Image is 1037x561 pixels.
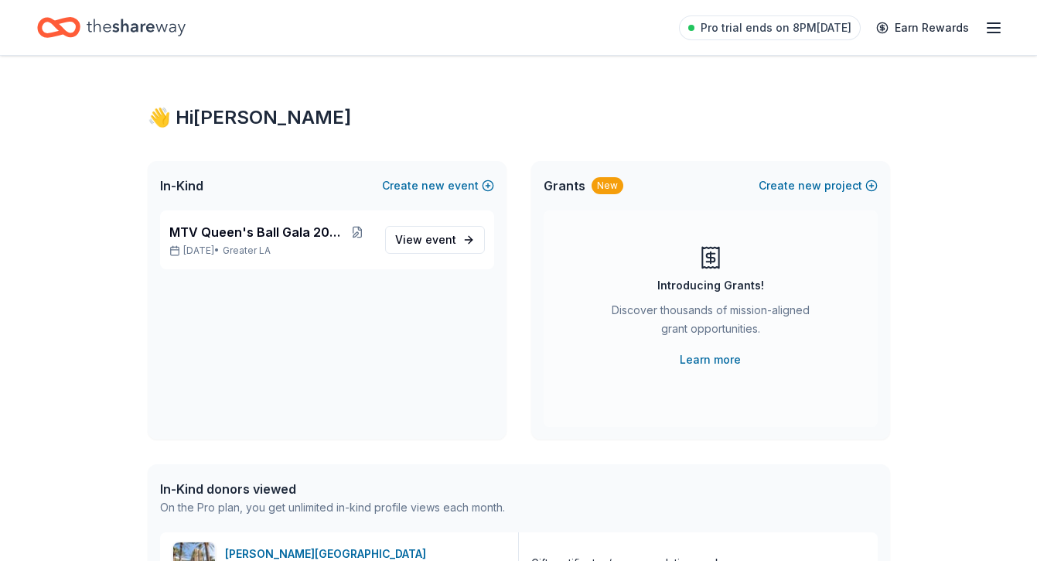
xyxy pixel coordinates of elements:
a: Home [37,9,186,46]
div: In-Kind donors viewed [160,480,505,498]
span: Pro trial ends on 8PM[DATE] [701,19,851,37]
span: View [395,231,456,249]
span: Greater LA [223,245,271,257]
div: Introducing Grants! [657,276,764,295]
span: MTV Queen's Ball Gala 2026 [169,223,343,241]
button: Createnewproject [759,176,878,195]
p: [DATE] • [169,245,373,257]
a: View event [385,226,485,254]
a: Pro trial ends on 8PM[DATE] [679,15,861,40]
button: Createnewevent [382,176,494,195]
span: new [421,176,445,195]
span: new [798,176,821,195]
div: Discover thousands of mission-aligned grant opportunities. [605,301,816,344]
span: event [425,233,456,246]
div: 👋 Hi [PERSON_NAME] [148,105,890,130]
span: Grants [544,176,585,195]
div: On the Pro plan, you get unlimited in-kind profile views each month. [160,498,505,517]
a: Earn Rewards [867,14,978,42]
span: In-Kind [160,176,203,195]
div: New [592,177,623,194]
a: Learn more [680,351,741,369]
